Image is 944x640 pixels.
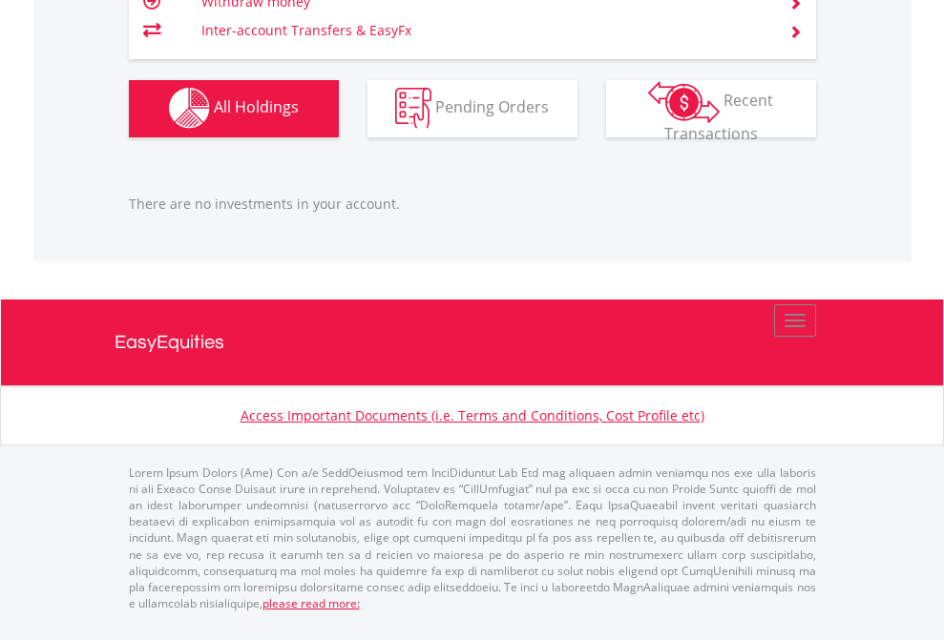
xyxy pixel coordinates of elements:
button: Recent Transactions [606,80,816,137]
img: holdings-wht.png [169,88,210,129]
img: transactions-zar-wht.png [648,81,720,123]
span: Recent Transactions [664,90,774,144]
button: All Holdings [129,80,339,137]
a: EasyEquities [115,299,830,385]
a: please read more: [262,595,360,611]
span: Pending Orders [435,96,549,117]
button: Pending Orders [367,80,577,137]
a: Access Important Documents (i.e. Terms and Conditions, Cost Profile etc) [241,406,704,424]
p: There are no investments in your account. [129,195,816,214]
span: All Holdings [214,96,299,117]
td: Inter-account Transfers & EasyFx [201,16,766,45]
img: pending_instructions-wht.png [395,88,431,129]
p: Lorem Ipsum Dolors (Ame) Con a/e SeddOeiusmod tem InciDiduntut Lab Etd mag aliquaen admin veniamq... [129,465,816,611]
